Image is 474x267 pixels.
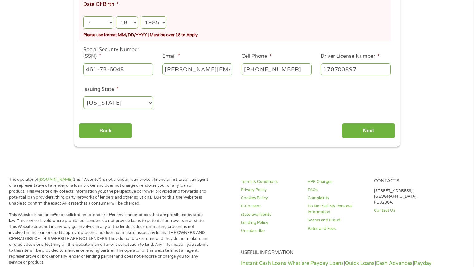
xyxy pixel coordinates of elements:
[374,208,433,214] a: Contact Us
[241,220,300,226] a: Lending Policy
[308,187,367,193] a: FAQs
[342,123,395,138] input: Next
[288,260,344,266] a: What are Payday Loans
[241,179,300,185] a: Terms & Conditions
[241,203,300,209] a: E-Consent
[308,217,367,223] a: Scams and Fraud
[9,177,209,206] p: The operator of (this “Website”) is not a lender, loan broker, financial institution, an agent or...
[308,179,367,185] a: APR Charges
[308,226,367,232] a: Rates and Fees
[321,53,380,60] label: Driver License Number
[79,123,132,138] input: Back
[374,178,433,184] h4: Contacts
[308,203,367,215] a: Do Not Sell My Personal Information
[242,63,312,75] input: (541) 754-3010
[83,1,119,8] label: Date Of Birth
[241,212,300,218] a: state-availability
[83,47,153,60] label: Social Security Number (SSN)
[308,195,367,201] a: Complaints
[242,53,271,60] label: Cell Phone
[241,195,300,201] a: Cookies Policy
[162,53,180,60] label: Email
[241,250,433,256] h4: Useful Information
[374,188,433,206] p: [STREET_ADDRESS], [GEOGRAPHIC_DATA], FL 32804.
[376,260,413,266] a: Cash Advances
[162,63,232,75] input: john@gmail.com
[83,30,390,38] div: Please use format MM/DD/YYYY | Must be over 18 to Apply
[83,86,118,93] label: Issuing State
[241,260,286,266] a: Instant Cash Loans
[83,63,153,75] input: 078-05-1120
[241,228,300,234] a: Unsubscribe
[39,177,73,182] a: [DOMAIN_NAME]
[345,260,375,266] a: Quick Loans
[241,187,300,193] a: Privacy Policy
[9,212,209,265] p: This Website is not an offer or solicitation to lend or offer any loan products that are prohibit...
